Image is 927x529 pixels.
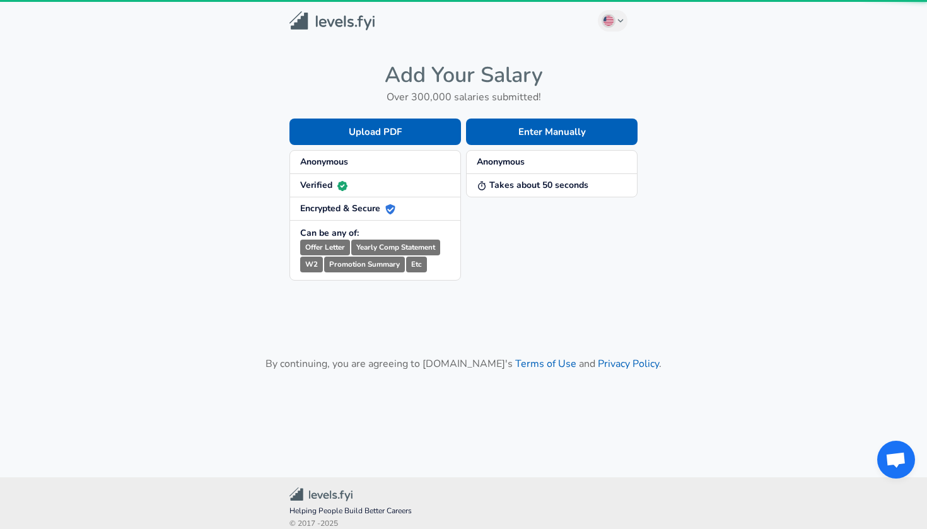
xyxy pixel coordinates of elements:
a: Privacy Policy [598,357,659,371]
h6: Over 300,000 salaries submitted! [289,88,638,106]
img: Levels.fyi Community [289,487,353,502]
h4: Add Your Salary [289,62,638,88]
span: Helping People Build Better Careers [289,505,638,518]
img: Levels.fyi [289,11,375,31]
small: Promotion Summary [324,257,405,272]
button: English (US) [598,10,628,32]
a: Terms of Use [515,357,576,371]
button: Upload PDF [289,119,461,145]
small: Etc [406,257,427,272]
strong: Can be any of: [300,227,359,239]
small: Offer Letter [300,240,350,255]
button: Enter Manually [466,119,638,145]
small: W2 [300,257,323,272]
strong: Encrypted & Secure [300,202,395,214]
small: Yearly Comp Statement [351,240,440,255]
strong: Takes about 50 seconds [477,179,588,191]
strong: Anonymous [300,156,348,168]
strong: Anonymous [477,156,525,168]
img: English (US) [603,16,614,26]
strong: Verified [300,179,347,191]
div: Open chat [877,441,915,479]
